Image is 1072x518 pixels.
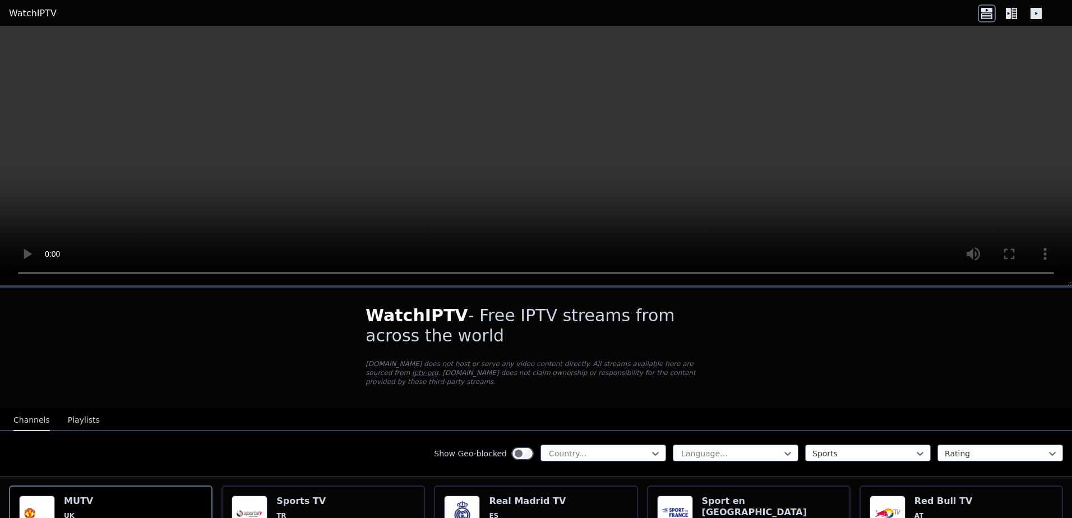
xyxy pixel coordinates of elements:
button: Channels [13,410,50,431]
p: [DOMAIN_NAME] does not host or serve any video content directly. All streams available here are s... [366,359,706,386]
h6: MUTV [64,496,113,507]
h6: Sports TV [276,496,326,507]
label: Show Geo-blocked [434,448,507,459]
h6: Red Bull TV [914,496,973,507]
h6: Sport en [GEOGRAPHIC_DATA] [702,496,840,518]
h6: Real Madrid TV [489,496,566,507]
button: Playlists [68,410,100,431]
h1: - Free IPTV streams from across the world [366,306,706,346]
a: iptv-org [412,369,438,377]
a: WatchIPTV [9,7,57,20]
span: WatchIPTV [366,306,468,325]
